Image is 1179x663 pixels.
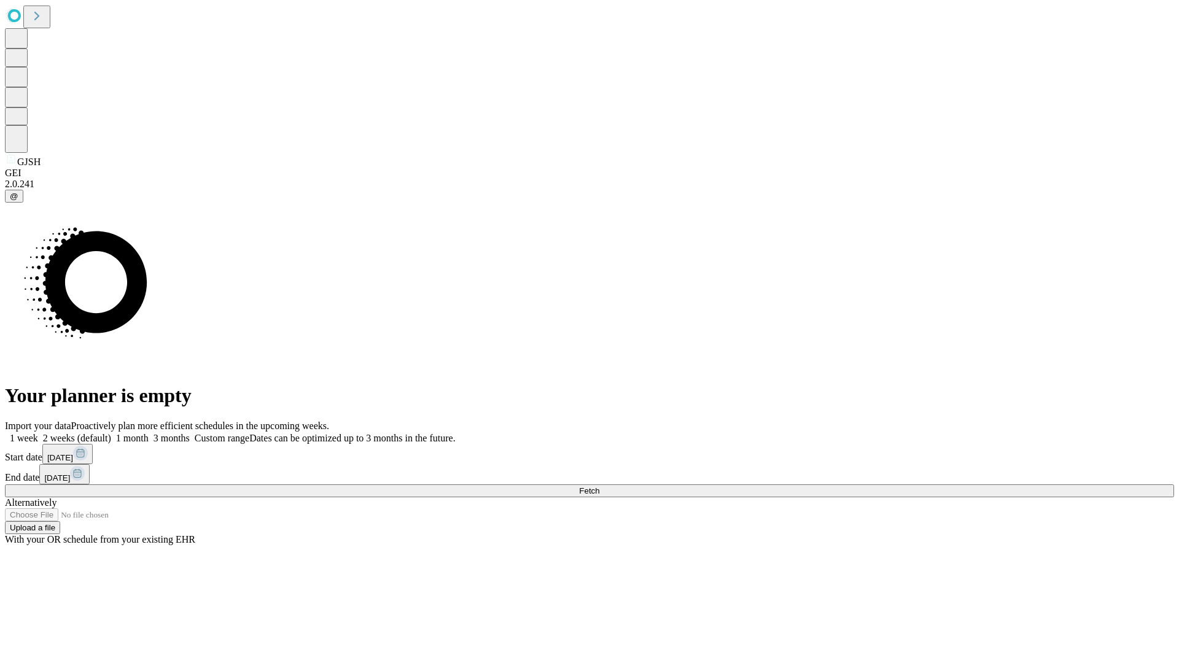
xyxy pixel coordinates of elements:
span: 2 weeks (default) [43,433,111,443]
span: Fetch [579,486,599,495]
span: @ [10,192,18,201]
span: Alternatively [5,497,56,508]
div: End date [5,464,1174,484]
span: With your OR schedule from your existing EHR [5,534,195,545]
button: Upload a file [5,521,60,534]
div: GEI [5,168,1174,179]
span: 1 month [116,433,149,443]
span: Dates can be optimized up to 3 months in the future. [249,433,455,443]
span: [DATE] [47,453,73,462]
button: Fetch [5,484,1174,497]
h1: Your planner is empty [5,384,1174,407]
button: [DATE] [39,464,90,484]
div: Start date [5,444,1174,464]
span: Import your data [5,421,71,431]
button: [DATE] [42,444,93,464]
span: Proactively plan more efficient schedules in the upcoming weeks. [71,421,329,431]
button: @ [5,190,23,203]
span: Custom range [195,433,249,443]
span: 3 months [154,433,190,443]
div: 2.0.241 [5,179,1174,190]
span: [DATE] [44,473,70,483]
span: GJSH [17,157,41,167]
span: 1 week [10,433,38,443]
